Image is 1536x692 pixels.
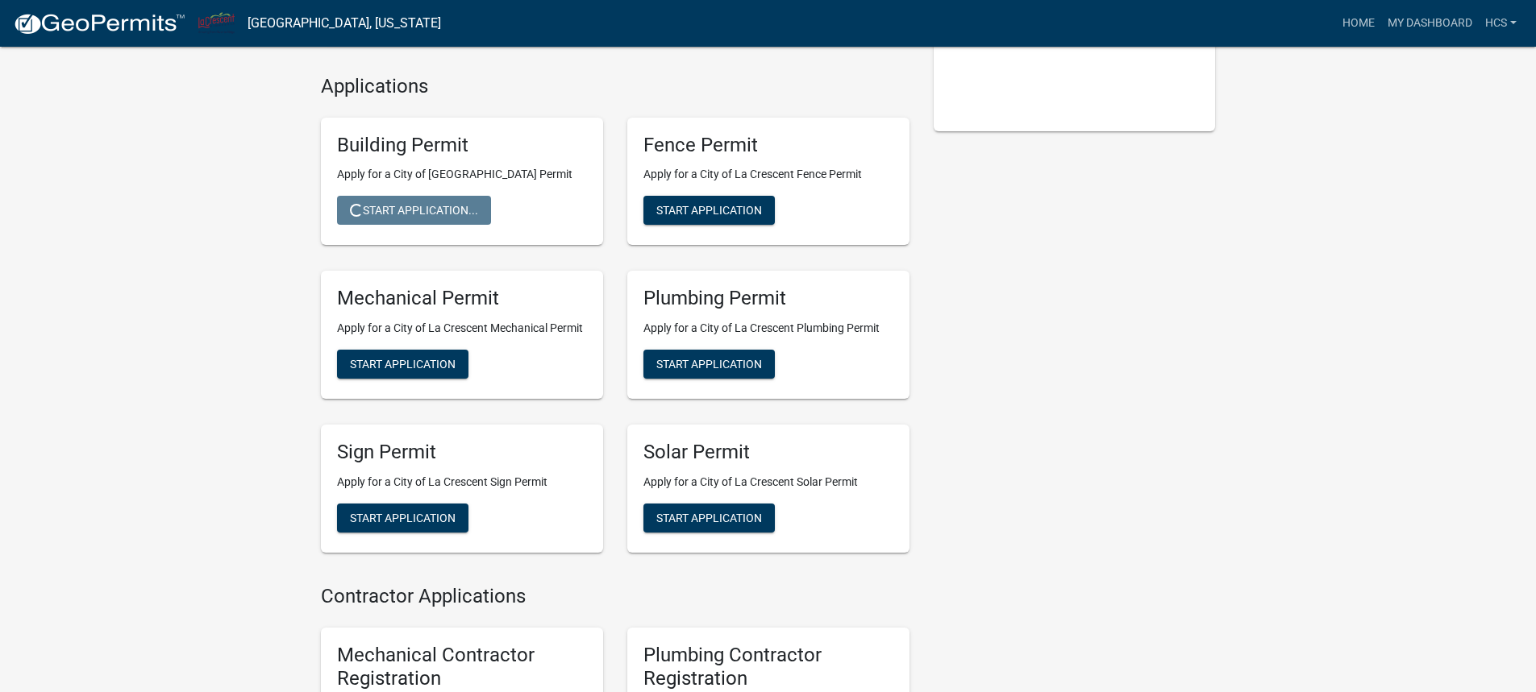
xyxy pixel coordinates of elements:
[643,350,775,379] button: Start Application
[248,10,441,37] a: [GEOGRAPHIC_DATA], [US_STATE]
[337,350,468,379] button: Start Application
[337,474,587,491] p: Apply for a City of La Crescent Sign Permit
[337,166,587,183] p: Apply for a City of [GEOGRAPHIC_DATA] Permit
[656,358,762,371] span: Start Application
[337,287,587,310] h5: Mechanical Permit
[643,287,893,310] h5: Plumbing Permit
[350,358,456,371] span: Start Application
[643,644,893,690] h5: Plumbing Contractor Registration
[1479,8,1523,39] a: HCS
[337,644,587,690] h5: Mechanical Contractor Registration
[643,474,893,491] p: Apply for a City of La Crescent Solar Permit
[643,441,893,464] h5: Solar Permit
[321,585,910,608] h4: Contractor Applications
[337,134,587,157] h5: Building Permit
[643,320,893,337] p: Apply for a City of La Crescent Plumbing Permit
[321,75,910,98] h4: Applications
[643,134,893,157] h5: Fence Permit
[198,12,235,34] img: City of La Crescent, Minnesota
[1336,8,1381,39] a: Home
[656,512,762,524] span: Start Application
[337,320,587,337] p: Apply for a City of La Crescent Mechanical Permit
[1381,8,1479,39] a: My Dashboard
[643,196,775,225] button: Start Application
[350,204,478,217] span: Start Application...
[337,196,491,225] button: Start Application...
[337,503,468,532] button: Start Application
[643,166,893,183] p: Apply for a City of La Crescent Fence Permit
[337,441,587,464] h5: Sign Permit
[656,204,762,217] span: Start Application
[321,75,910,566] wm-workflow-list-section: Applications
[350,512,456,524] span: Start Application
[643,503,775,532] button: Start Application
